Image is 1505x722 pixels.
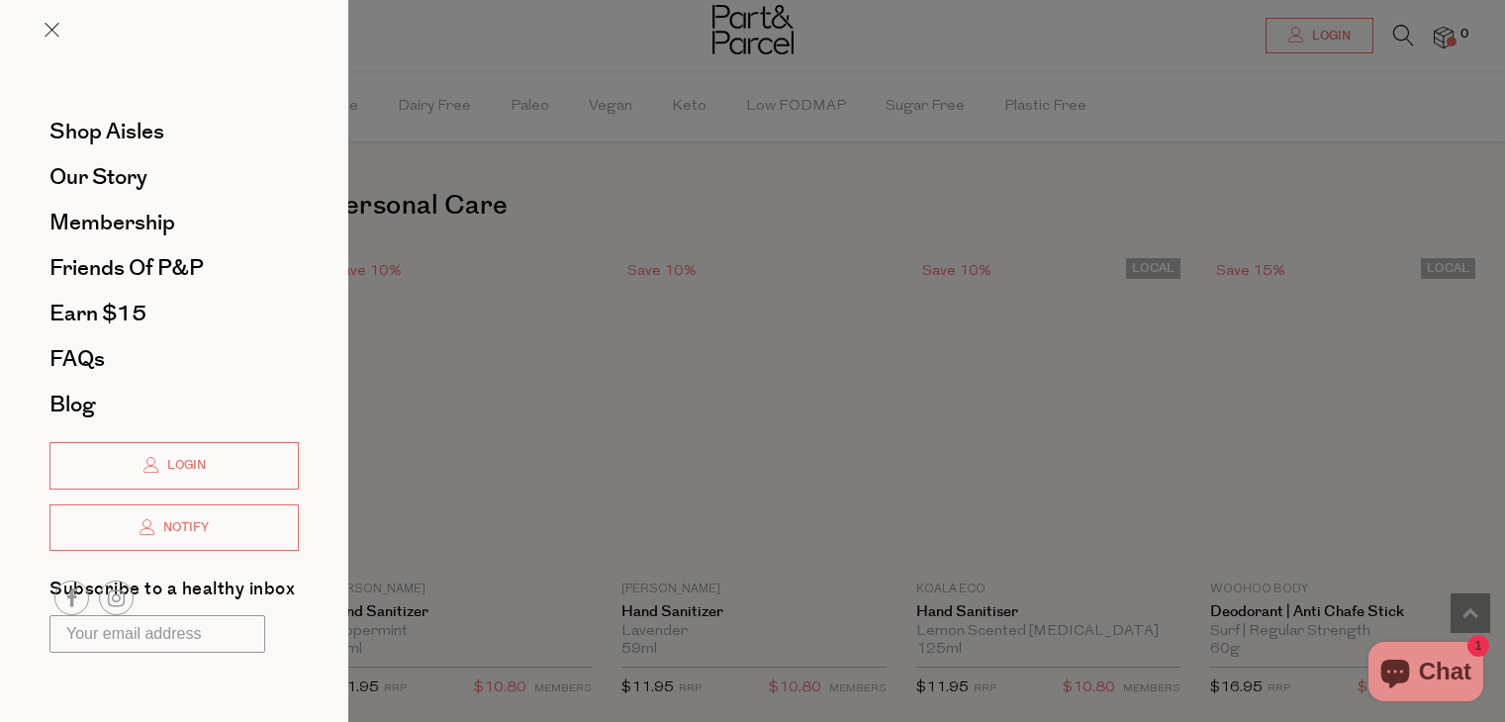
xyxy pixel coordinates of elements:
span: Earn $15 [49,298,146,329]
a: Shop Aisles [49,121,299,142]
span: Our Story [49,161,147,193]
span: Login [162,457,206,474]
span: Notify [158,519,209,536]
a: FAQs [49,348,299,370]
input: Your email address [49,615,265,653]
a: Notify [49,504,299,552]
a: Earn $15 [49,303,299,324]
a: Membership [49,212,299,233]
a: Our Story [49,166,299,188]
span: Shop Aisles [49,116,164,147]
span: FAQs [49,343,105,375]
span: Blog [49,389,95,420]
a: Login [49,442,299,490]
span: Friends of P&P [49,252,204,284]
a: Blog [49,394,299,415]
span: Membership [49,207,175,238]
inbox-online-store-chat: Shopify online store chat [1363,642,1489,706]
a: Friends of P&P [49,257,299,279]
